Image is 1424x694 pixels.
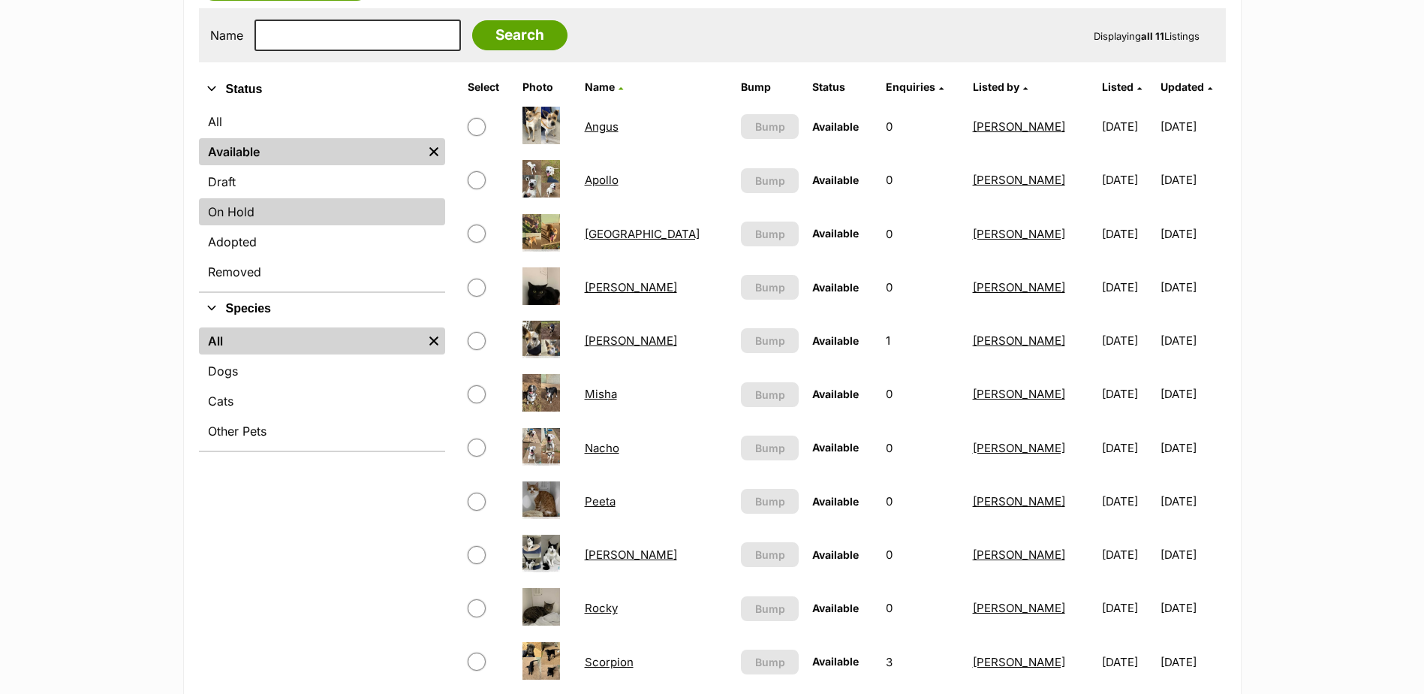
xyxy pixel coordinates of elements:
a: [PERSON_NAME] [973,655,1065,669]
button: Status [199,80,445,99]
td: [DATE] [1161,368,1224,420]
label: Name [210,29,243,42]
button: Bump [741,650,799,674]
span: Available [812,548,859,561]
button: Bump [741,275,799,300]
a: [PERSON_NAME] [973,441,1065,455]
span: Available [812,388,859,400]
td: [DATE] [1161,529,1224,581]
button: Bump [741,168,799,193]
td: [DATE] [1161,101,1224,152]
span: Bump [755,654,785,670]
a: Angus [585,119,619,134]
a: Listed by [973,80,1028,93]
th: Photo [516,75,577,99]
span: Available [812,602,859,614]
a: [PERSON_NAME] [973,173,1065,187]
button: Species [199,299,445,318]
a: Draft [199,168,445,195]
strong: all 11 [1141,30,1164,42]
td: 0 [880,368,965,420]
span: Listed by [973,80,1019,93]
span: Bump [755,440,785,456]
span: Available [812,334,859,347]
td: 0 [880,582,965,634]
span: Available [812,281,859,294]
td: 0 [880,475,965,527]
span: Updated [1161,80,1204,93]
span: Name [585,80,615,93]
a: Peeta [585,494,616,508]
span: Bump [755,279,785,295]
td: 0 [880,208,965,260]
a: Cats [199,388,445,415]
a: Listed [1102,80,1142,93]
td: 0 [880,422,965,474]
a: All [199,327,423,355]
span: Bump [755,387,785,403]
a: Remove filter [423,138,445,165]
a: [PERSON_NAME] [585,333,677,348]
a: [PERSON_NAME] [973,333,1065,348]
a: Rocky [585,601,618,615]
a: [PERSON_NAME] [973,119,1065,134]
a: On Hold [199,198,445,225]
td: [DATE] [1096,529,1159,581]
td: [DATE] [1096,636,1159,688]
td: [DATE] [1096,422,1159,474]
a: Apollo [585,173,619,187]
span: Bump [755,226,785,242]
td: [DATE] [1161,636,1224,688]
a: [PERSON_NAME] [973,227,1065,241]
td: [DATE] [1161,315,1224,367]
button: Bump [741,114,799,139]
td: [DATE] [1096,475,1159,527]
a: [PERSON_NAME] [585,280,677,294]
span: Bump [755,333,785,349]
th: Status [806,75,878,99]
a: Dogs [199,358,445,385]
a: [PERSON_NAME] [973,601,1065,615]
span: Available [812,495,859,508]
a: [PERSON_NAME] [973,494,1065,508]
a: Removed [199,258,445,285]
span: Available [812,655,859,668]
td: [DATE] [1096,208,1159,260]
a: Other Pets [199,418,445,445]
a: [PERSON_NAME] [585,548,677,562]
td: [DATE] [1096,154,1159,206]
td: [DATE] [1096,315,1159,367]
td: [DATE] [1096,261,1159,313]
div: Status [199,105,445,291]
button: Bump [741,222,799,246]
td: [DATE] [1096,582,1159,634]
td: [DATE] [1161,208,1224,260]
td: 0 [880,261,965,313]
a: Updated [1161,80,1212,93]
button: Bump [741,596,799,621]
a: Enquiries [886,80,944,93]
button: Bump [741,542,799,567]
td: [DATE] [1161,154,1224,206]
td: 3 [880,636,965,688]
button: Bump [741,328,799,353]
span: Listed [1102,80,1133,93]
a: Scorpion [585,655,634,669]
div: Species [199,324,445,451]
td: 0 [880,101,965,152]
td: 0 [880,529,965,581]
a: Remove filter [423,327,445,355]
td: [DATE] [1096,368,1159,420]
th: Select [462,75,515,99]
a: All [199,108,445,135]
a: [PERSON_NAME] [973,280,1065,294]
td: 1 [880,315,965,367]
span: Bump [755,601,785,617]
span: Available [812,441,859,454]
td: 0 [880,154,965,206]
a: Name [585,80,623,93]
span: Available [812,173,859,186]
a: [GEOGRAPHIC_DATA] [585,227,700,241]
td: [DATE] [1161,422,1224,474]
a: Adopted [199,228,445,255]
